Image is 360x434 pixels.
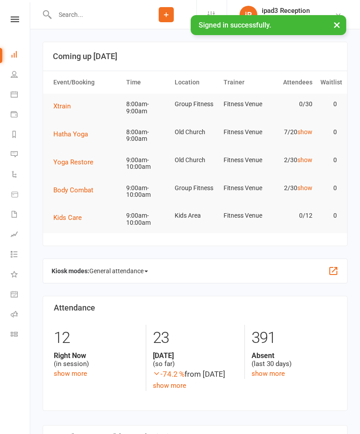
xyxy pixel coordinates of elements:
a: show [297,128,312,135]
td: Old Church [171,122,219,143]
td: 0 [316,205,341,226]
th: Waitlist [316,71,341,94]
td: 8:00am-9:00am [122,122,171,150]
a: What's New [11,265,31,285]
th: Location [171,71,219,94]
span: Xtrain [53,102,71,110]
a: Dashboard [11,45,31,65]
a: People [11,65,31,85]
td: 0 [316,150,341,171]
th: Attendees [268,71,316,94]
td: 0 [316,178,341,199]
span: Signed in successfully. [199,21,271,29]
div: Fitness Venue Whitsunday [262,15,335,23]
td: Fitness Venue [220,205,268,226]
strong: Right Now [54,351,139,360]
td: 0/12 [268,205,316,226]
td: 0/30 [268,94,316,115]
td: Fitness Venue [220,178,268,199]
strong: [DATE] [153,351,238,360]
button: Body Combat [53,185,100,195]
a: Payments [11,105,31,125]
strong: Absent [252,351,336,360]
a: show more [153,382,186,390]
td: 8:00am-9:00am [122,94,171,122]
h3: Attendance [54,303,336,312]
div: from [DATE] [153,368,238,380]
a: General attendance kiosk mode [11,285,31,305]
a: Calendar [11,85,31,105]
span: Kids Care [53,214,82,222]
span: Body Combat [53,186,93,194]
td: 9:00am-10:00am [122,178,171,206]
td: Fitness Venue [220,122,268,143]
div: (last 30 days) [252,351,336,368]
td: 9:00am-10:00am [122,150,171,178]
th: Time [122,71,171,94]
div: ipad3 Reception [262,7,335,15]
td: 2/30 [268,150,316,171]
span: General attendance [89,264,148,278]
button: Yoga Restore [53,157,100,167]
th: Trainer [220,71,268,94]
div: 391 [252,325,336,351]
td: 2/30 [268,178,316,199]
span: -74.2 % [153,370,184,378]
div: (so far) [153,351,238,368]
a: Class kiosk mode [11,325,31,345]
a: Product Sales [11,185,31,205]
a: show [297,156,312,163]
td: 0 [316,94,341,115]
div: (in session) [54,351,139,368]
span: Yoga Restore [53,158,93,166]
a: Reports [11,125,31,145]
h3: Coming up [DATE] [53,52,337,61]
td: 9:00am-10:00am [122,205,171,233]
div: 12 [54,325,139,351]
a: show more [252,370,285,378]
button: Kids Care [53,212,88,223]
td: 7/20 [268,122,316,143]
th: Event/Booking [49,71,122,94]
strong: Kiosk modes: [52,267,89,275]
td: Kids Area [171,205,219,226]
td: Group Fitness [171,178,219,199]
div: 23 [153,325,238,351]
a: Assessments [11,225,31,245]
button: × [329,15,345,34]
a: Roll call kiosk mode [11,305,31,325]
span: Hatha Yoga [53,130,88,138]
td: Old Church [171,150,219,171]
td: 0 [316,122,341,143]
input: Search... [52,8,136,21]
a: show more [54,370,87,378]
div: iR [240,6,257,24]
button: Xtrain [53,101,77,111]
td: Group Fitness [171,94,219,115]
button: Hatha Yoga [53,129,94,139]
a: show [297,184,312,191]
td: Fitness Venue [220,150,268,171]
td: Fitness Venue [220,94,268,115]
